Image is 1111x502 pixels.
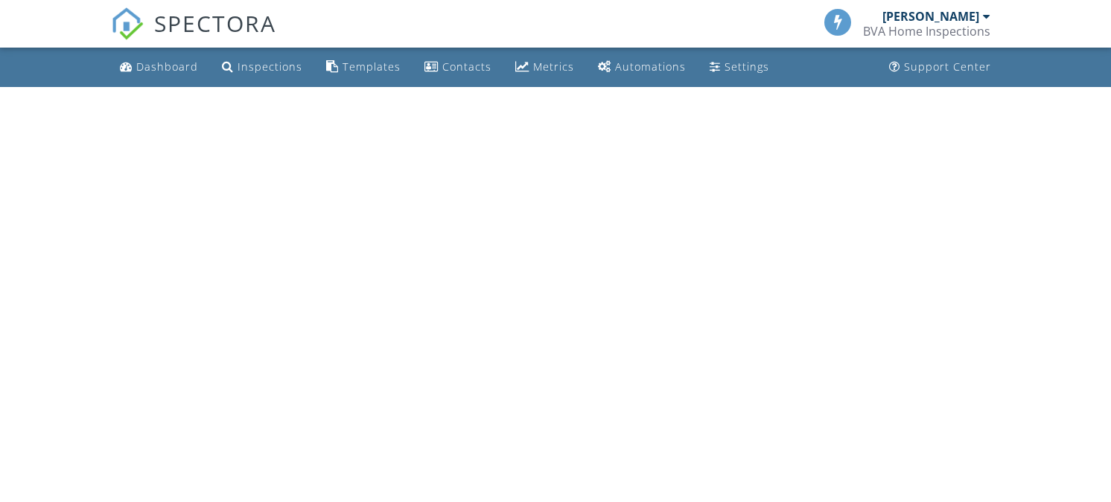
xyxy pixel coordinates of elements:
[136,59,198,74] div: Dashboard
[114,54,204,81] a: Dashboard
[704,54,775,81] a: Settings
[154,7,276,39] span: SPECTORA
[615,59,686,74] div: Automations
[533,59,574,74] div: Metrics
[592,54,692,81] a: Automations (Basic)
[418,54,497,81] a: Contacts
[882,9,979,24] div: [PERSON_NAME]
[863,24,990,39] div: BVA Home Inspections
[725,59,769,74] div: Settings
[883,54,997,81] a: Support Center
[343,59,401,74] div: Templates
[238,59,302,74] div: Inspections
[904,59,991,74] div: Support Center
[442,59,491,74] div: Contacts
[320,54,407,81] a: Templates
[216,54,308,81] a: Inspections
[111,20,276,51] a: SPECTORA
[111,7,144,40] img: The Best Home Inspection Software - Spectora
[509,54,580,81] a: Metrics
